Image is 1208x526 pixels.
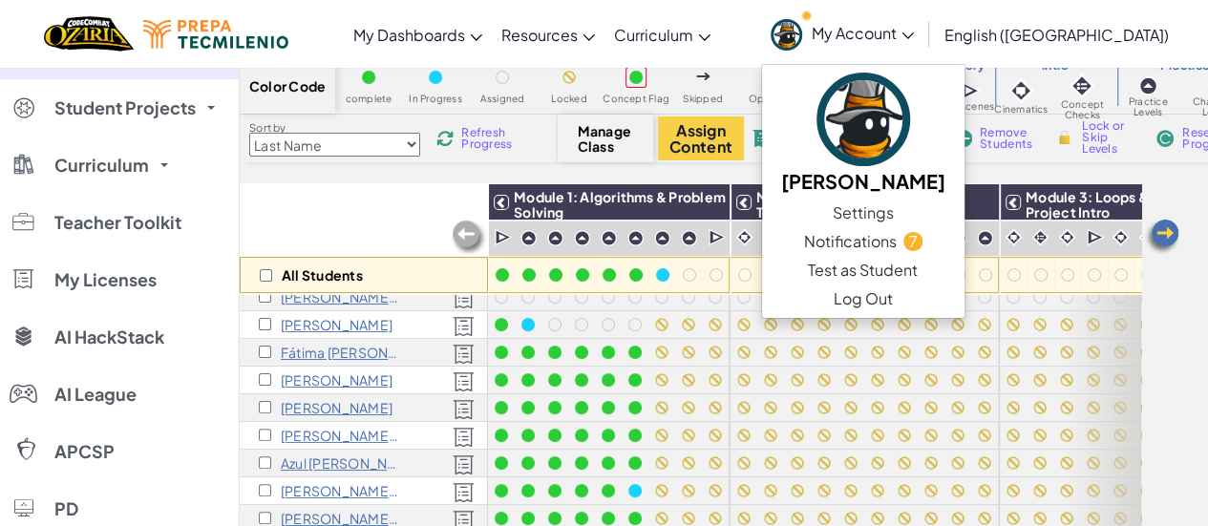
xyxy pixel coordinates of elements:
span: Practice Levels [1116,96,1180,117]
span: Module 1: Algorithms & Problem Solving [514,188,726,221]
label: Sort by [249,120,420,136]
a: Log Out [762,284,964,313]
p: Juan Pablo D [281,400,392,415]
img: IconCinematic.svg [1112,228,1130,246]
img: Licensed [453,482,475,503]
span: My Account [812,23,914,43]
a: Ozaria by CodeCombat logo [44,14,133,53]
span: complete [346,94,392,104]
a: [PERSON_NAME] [762,70,964,199]
p: Lenin Obatala Reyes Garcia G [281,483,400,498]
img: Arrow_Left_Inactive.png [450,219,488,257]
img: Licensed [453,454,475,475]
p: Nickolle Álvarez Becerril [281,317,392,332]
img: IconCinematic.svg [735,228,753,246]
span: Curriculum [54,157,149,174]
a: My Dashboards [344,9,492,60]
span: Notifications [803,230,896,253]
h5: [PERSON_NAME] [781,166,945,196]
span: Cinematics [994,104,1048,115]
span: My Dashboards [353,25,465,45]
img: IconCinematic.svg [1058,228,1076,246]
img: Arrow_Left.png [1143,218,1181,256]
p: Jaime Edwin Ojeda A [281,289,400,305]
a: Curriculum [604,9,720,60]
span: Teacher Toolkit [54,214,181,231]
img: avatar [771,19,802,51]
span: Skipped [683,94,723,104]
span: Module 2: Debugging & Troubleshooting [756,188,911,221]
img: IconCutscene.svg [709,228,727,247]
img: IconCutscene.svg [495,228,513,247]
img: IconPracticeLevel.svg [574,230,590,246]
a: Notifications7 [762,227,964,256]
img: Home [44,14,133,53]
span: Lock or Skip Levels [1082,120,1138,155]
span: Remove Students [980,127,1037,150]
a: Resources [492,9,604,60]
img: IconLock.svg [1054,129,1074,146]
span: Assigned [480,94,525,104]
a: Test as Student [762,256,964,284]
span: Student Projects [54,99,196,116]
img: IconPracticeLevel.svg [681,230,697,246]
p: Zarah Romina Flores Arroyo F [281,428,400,443]
img: IconPracticeLevel.svg [547,230,563,246]
span: Color Code [249,78,326,94]
span: Concept Flag [603,94,669,104]
span: Refresh Progress [461,127,520,150]
img: IconCinematic.svg [1138,228,1156,246]
img: Licensed [453,344,475,365]
p: Mauricio Guerrero Rojano G [281,511,400,526]
span: Concept Checks [1048,99,1115,120]
img: IconPracticeLevel.svg [654,230,670,246]
img: IconInteractive.svg [1031,228,1049,246]
img: IconPracticeLevel.svg [1138,76,1157,95]
img: Licensed [453,316,475,337]
img: avatar [816,73,910,166]
p: Fátima Lizeth Venosa C [281,345,400,360]
img: IconPracticeLevel.svg [977,230,993,246]
span: Resources [501,25,578,45]
img: Licensed [453,288,475,309]
span: My Licenses [54,271,157,288]
span: In Progress [409,94,462,104]
p: Azul Gutierrez Gil G [281,455,400,471]
p: David d [281,372,392,388]
img: Licensed [453,399,475,420]
span: Optional [749,94,792,104]
span: AI League [54,386,137,403]
img: IconReload.svg [436,130,454,147]
button: Assign Content [658,116,744,160]
img: IconInteractive.svg [1069,73,1095,99]
img: Tecmilenio logo [143,20,288,49]
img: Licensed [453,371,475,392]
span: English ([GEOGRAPHIC_DATA]) [944,25,1169,45]
span: Cutscenes [943,101,994,112]
span: 7 [903,232,922,250]
img: IconReset.svg [1155,130,1175,147]
span: Locked [551,94,586,104]
img: IconCutscene.svg [961,80,981,101]
img: IconPracticeLevel.svg [627,230,644,246]
span: Manage Class [578,123,634,154]
img: IconCinematic.svg [1005,228,1023,246]
img: IconCinematic.svg [1007,77,1034,104]
a: English ([GEOGRAPHIC_DATA]) [935,9,1178,60]
span: Curriculum [614,25,693,45]
img: IconSkippedLevel.svg [696,73,710,80]
span: AI HackStack [54,328,164,346]
a: Settings [762,199,964,227]
img: IconPracticeLevel.svg [601,230,617,246]
img: Licensed [453,427,475,448]
p: All Students [282,267,363,283]
img: IconLicenseApply.svg [752,130,781,147]
a: My Account [761,4,923,64]
img: IconCutscene.svg [1087,228,1105,247]
img: IconPracticeLevel.svg [520,230,537,246]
